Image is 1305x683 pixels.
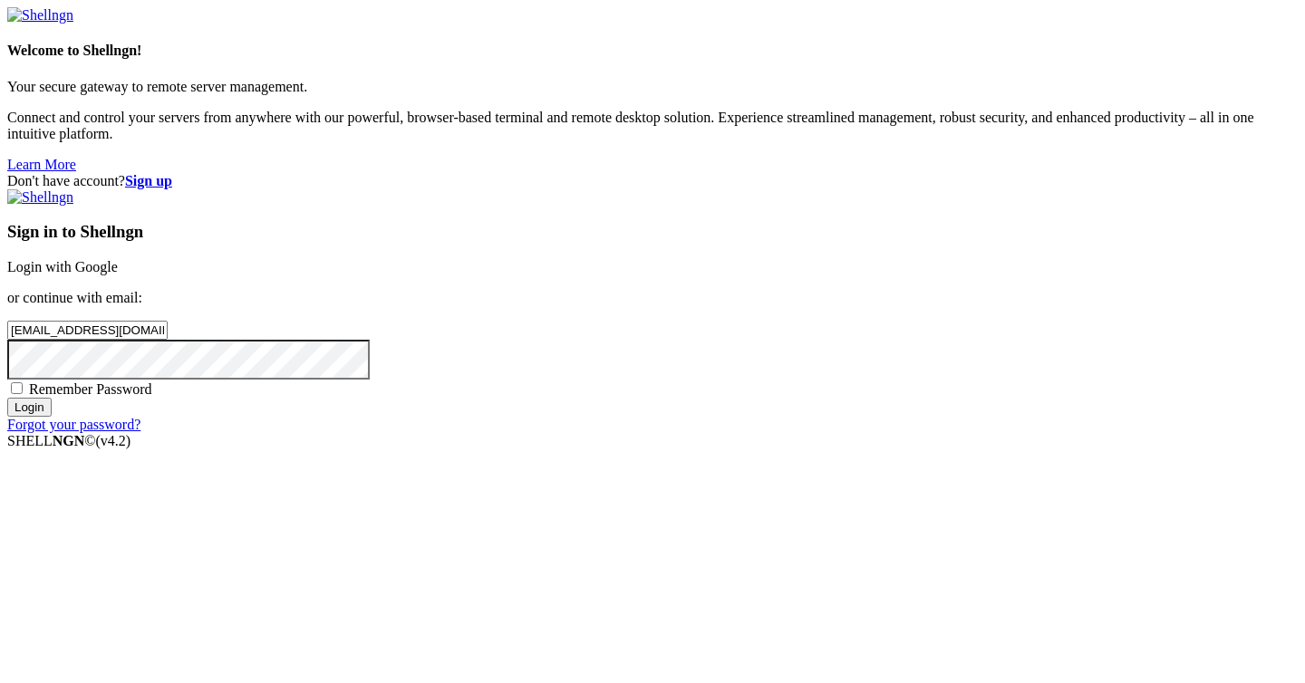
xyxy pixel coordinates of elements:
[7,259,118,274] a: Login with Google
[7,417,140,432] a: Forgot your password?
[7,43,1298,59] h4: Welcome to Shellngn!
[7,433,130,448] span: SHELL ©
[11,382,23,394] input: Remember Password
[96,433,131,448] span: 4.2.0
[7,222,1298,242] h3: Sign in to Shellngn
[7,398,52,417] input: Login
[7,290,1298,306] p: or continue with email:
[7,189,73,206] img: Shellngn
[125,173,172,188] a: Sign up
[7,79,1298,95] p: Your secure gateway to remote server management.
[7,157,76,172] a: Learn More
[7,173,1298,189] div: Don't have account?
[7,110,1298,142] p: Connect and control your servers from anywhere with our powerful, browser-based terminal and remo...
[53,433,85,448] b: NGN
[7,7,73,24] img: Shellngn
[29,381,152,397] span: Remember Password
[7,321,168,340] input: Email address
